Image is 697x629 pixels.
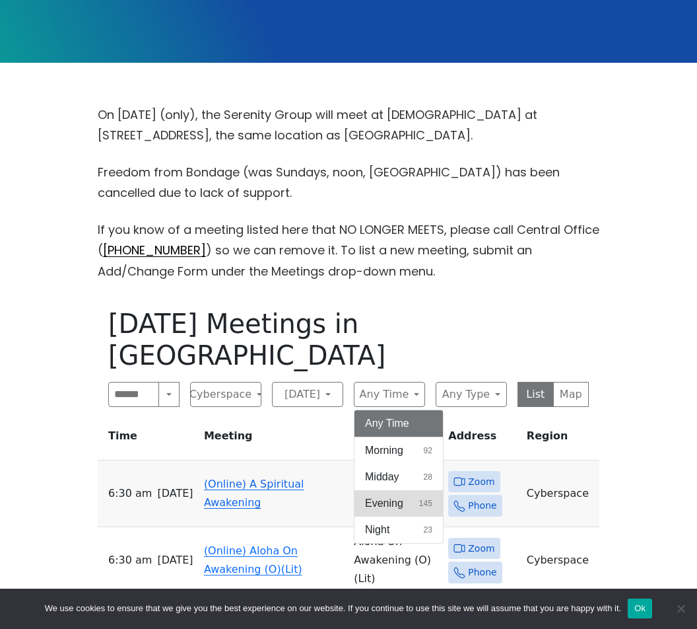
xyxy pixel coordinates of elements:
[272,382,343,407] button: [DATE]
[521,418,599,461] th: Region
[436,382,507,407] button: Any Type
[468,540,494,557] span: Zoom
[468,474,494,490] span: Zoom
[354,410,444,544] div: Any Time
[419,498,432,509] span: 145 results
[204,478,304,509] a: (Online) A Spiritual Awakening
[354,382,425,407] button: Any Time
[108,551,152,570] span: 6:30 AM
[103,242,206,258] a: [PHONE_NUMBER]
[468,498,496,514] span: Phone
[98,219,599,282] p: If you know of a meeting listed here that NO LONGER MEETS, please call Central Office ( ) so we c...
[443,418,521,461] th: Address
[521,461,599,527] td: Cyberspace
[157,484,193,503] span: [DATE]
[517,382,554,407] button: List
[354,464,443,490] button: Midday28 results
[354,517,443,543] button: Night23 results
[365,496,403,511] span: Evening
[158,382,180,407] button: Search
[348,527,443,594] td: Aloha On Awakening (O) (Lit)
[108,382,159,407] input: Search
[354,490,443,517] button: Evening145 results
[354,410,443,437] button: Any Time
[365,522,389,538] span: Night
[424,524,432,536] span: 23 results
[98,418,199,461] th: Time
[348,418,443,461] th: Location / Group
[674,602,687,615] span: No
[108,308,589,371] h1: [DATE] Meetings in [GEOGRAPHIC_DATA]
[365,443,403,459] span: Morning
[521,527,599,594] td: Cyberspace
[553,382,589,407] button: Map
[157,551,193,570] span: [DATE]
[354,437,443,464] button: Morning92 results
[204,544,302,575] a: (Online) Aloha On Awakening (O)(Lit)
[108,484,152,503] span: 6:30 AM
[199,418,348,461] th: Meeting
[190,382,261,407] button: Cyberspace
[365,469,399,485] span: Midday
[98,104,599,146] p: On [DATE] (only), the Serenity Group will meet at [DEMOGRAPHIC_DATA] at [STREET_ADDRESS], the sam...
[98,162,599,203] p: Freedom from Bondage (was Sundays, noon, [GEOGRAPHIC_DATA]) has been cancelled due to lack of sup...
[424,471,432,483] span: 28 results
[468,564,496,581] span: Phone
[348,461,443,527] td: (Online) A Spiritual Awakening
[45,602,621,615] span: We use cookies to ensure that we give you the best experience on our website. If you continue to ...
[424,445,432,457] span: 92 results
[628,599,652,618] button: Ok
